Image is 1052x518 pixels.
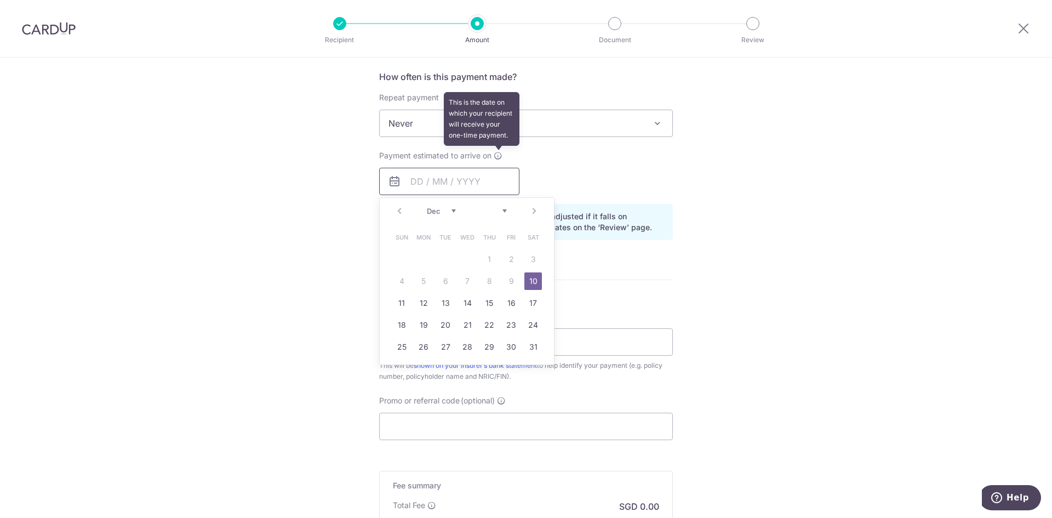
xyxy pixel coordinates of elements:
h5: How often is this payment made? [379,70,673,83]
a: 14 [459,294,476,312]
a: 21 [459,316,476,334]
span: Wednesday [459,229,476,246]
a: 31 [524,338,542,356]
span: Promo or referral code [379,395,460,406]
span: Never [380,110,672,136]
p: SGD 0.00 [619,500,659,513]
a: 15 [481,294,498,312]
a: 20 [437,316,454,334]
a: 19 [415,316,432,334]
p: Recipient [299,35,380,45]
span: Monday [415,229,432,246]
span: Friday [502,229,520,246]
span: Thursday [481,229,498,246]
a: 16 [502,294,520,312]
a: 23 [502,316,520,334]
p: Review [712,35,793,45]
div: This is the date on which your recipient will receive your one-time payment. [444,92,519,146]
p: Document [574,35,655,45]
a: 25 [393,338,410,356]
a: 11 [393,294,410,312]
span: Saturday [524,229,542,246]
p: Total Fee [393,500,425,511]
a: 18 [393,316,410,334]
a: 27 [437,338,454,356]
a: 13 [437,294,454,312]
input: DD / MM / YYYY [379,168,519,195]
a: shown on your insurer’s bank statement [414,361,537,369]
a: 30 [502,338,520,356]
a: 26 [415,338,432,356]
iframe: Opens a widget where you can find more information [982,485,1041,513]
span: Never [379,110,673,137]
a: 28 [459,338,476,356]
span: Sunday [393,229,410,246]
span: Tuesday [437,229,454,246]
span: (optional) [461,395,495,406]
p: Amount [437,35,518,45]
a: 24 [524,316,542,334]
a: 12 [415,294,432,312]
label: Repeat payment [379,92,439,103]
a: 29 [481,338,498,356]
img: CardUp [22,22,76,35]
a: 10 [524,272,542,290]
span: Payment estimated to arrive on [379,150,491,161]
h5: Fee summary [393,480,659,491]
a: 17 [524,294,542,312]
a: 22 [481,316,498,334]
div: This will be to help identify your payment (e.g. policy number, policyholder name and NRIC/FIN). [379,360,673,382]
